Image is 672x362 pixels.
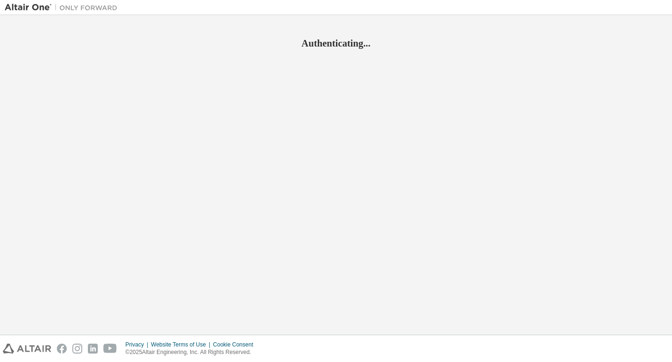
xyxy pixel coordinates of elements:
p: © 2025 Altair Engineering, Inc. All Rights Reserved. [125,348,259,356]
div: Website Terms of Use [151,341,213,348]
img: Altair One [5,3,122,12]
img: youtube.svg [103,344,117,354]
img: linkedin.svg [88,344,98,354]
img: altair_logo.svg [3,344,51,354]
div: Privacy [125,341,151,348]
img: facebook.svg [57,344,67,354]
h2: Authenticating... [5,37,667,49]
img: instagram.svg [72,344,82,354]
div: Cookie Consent [213,341,258,348]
